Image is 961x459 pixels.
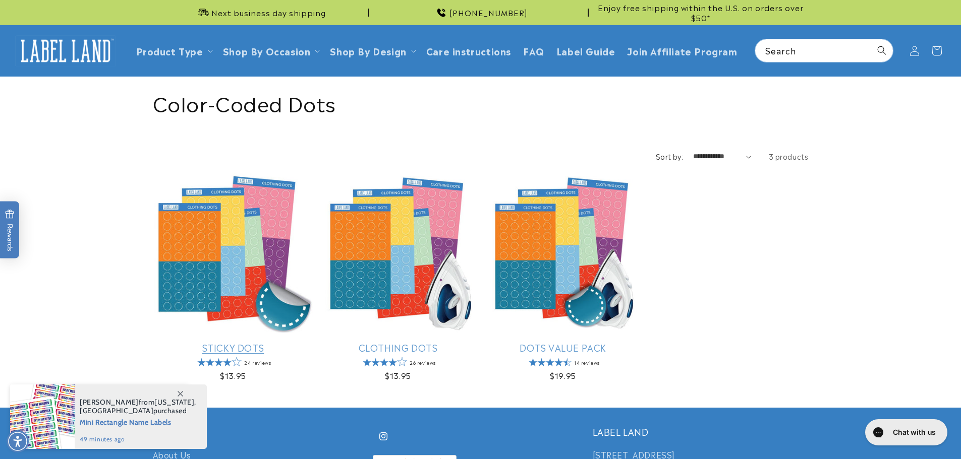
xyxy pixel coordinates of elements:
span: Label Guide [556,45,615,56]
summary: Shop By Design [324,39,420,62]
span: 3 products [769,151,809,161]
iframe: Gorgias live chat messenger [860,416,951,449]
span: [GEOGRAPHIC_DATA] [80,406,153,415]
span: [US_STATE] [154,398,194,407]
span: Rewards [5,209,15,251]
span: Enjoy free shipping within the U.S. on orders over $50* [593,3,809,22]
a: Label Guide [550,39,621,62]
summary: Shop By Occasion [217,39,324,62]
span: Mini Rectangle Name Labels [80,415,196,428]
a: Dots Value Pack [483,342,644,353]
span: Join Affiliate Program [627,45,737,56]
span: Shop By Occasion [223,45,311,56]
h1: Color-Coded Dots [153,89,809,115]
span: 49 minutes ago [80,435,196,444]
img: Label Land [15,35,116,67]
a: Product Type [136,44,203,57]
a: FAQ [517,39,550,62]
a: Label Land [12,31,120,70]
a: Sticky Dots [153,342,314,353]
span: from , purchased [80,398,196,415]
button: Search [871,39,893,61]
h2: LABEL LAND [593,426,809,437]
span: [PHONE_NUMBER] [449,8,528,18]
span: Care instructions [426,45,511,56]
a: Join Affiliate Program [621,39,743,62]
span: Next business day shipping [211,8,326,18]
summary: Product Type [130,39,217,62]
label: Sort by: [656,151,683,161]
a: Shop By Design [330,44,406,57]
span: [PERSON_NAME] [80,398,139,407]
div: Accessibility Menu [7,430,29,452]
span: FAQ [523,45,544,56]
a: Clothing Dots [318,342,479,353]
a: Care instructions [420,39,517,62]
h2: Quick links [153,426,369,437]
